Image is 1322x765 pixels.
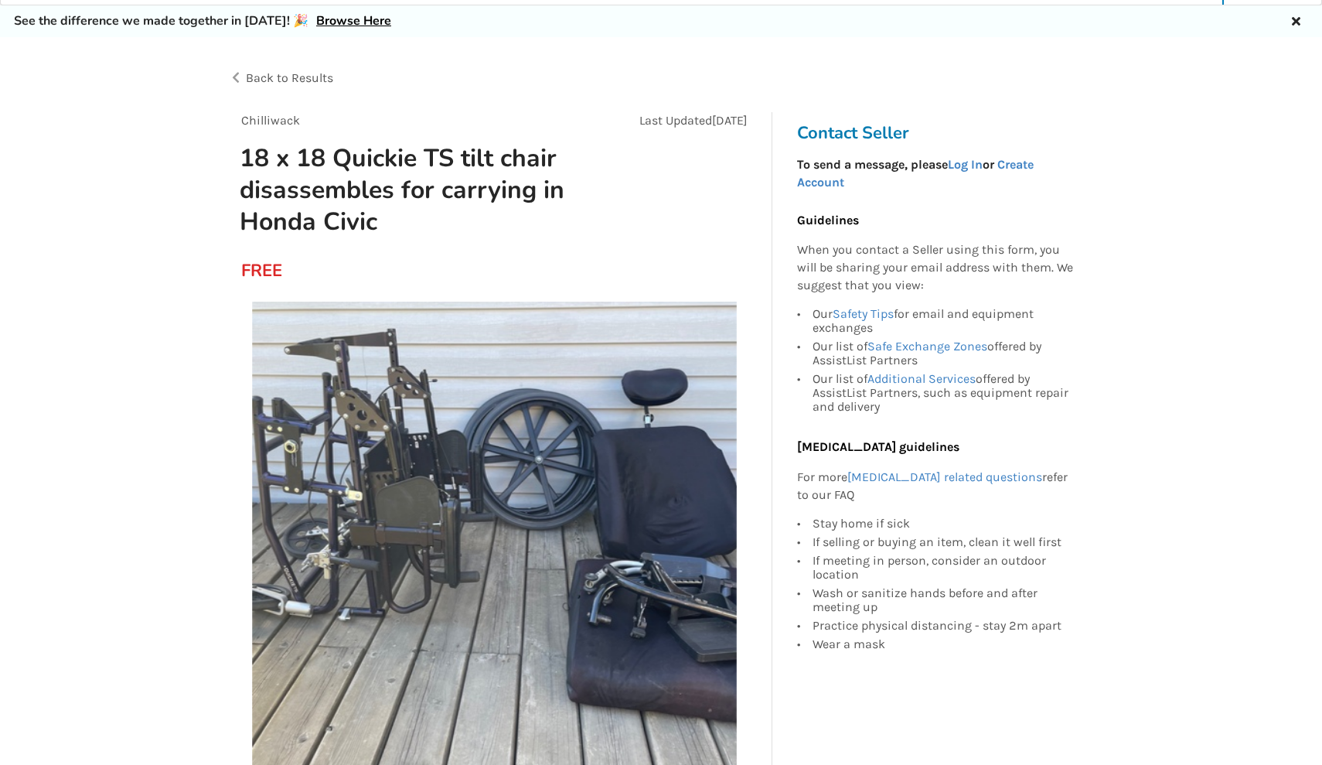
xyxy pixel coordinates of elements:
[797,157,1034,190] strong: To send a message, please or
[797,122,1082,144] h3: Contact Seller
[241,260,250,282] div: FREE
[813,337,1074,370] div: Our list of offered by AssistList Partners
[813,616,1074,635] div: Practice physical distancing - stay 2m apart
[813,584,1074,616] div: Wash or sanitize hands before and after meeting up
[797,157,1034,190] a: Create Account
[813,635,1074,651] div: Wear a mask
[227,142,593,237] h1: 18 x 18 Quickie TS tilt chair disassembles for carrying in Honda Civic
[712,113,748,128] span: [DATE]
[797,439,959,454] b: [MEDICAL_DATA] guidelines
[948,157,983,172] a: Log In
[813,517,1074,533] div: Stay home if sick
[316,12,391,29] a: Browse Here
[797,241,1074,295] p: When you contact a Seller using this form, you will be sharing your email address with them. We s...
[847,470,1042,484] a: [MEDICAL_DATA] related questions
[813,370,1074,414] div: Our list of offered by AssistList Partners, such as equipment repair and delivery
[639,113,712,128] span: Last Updated
[813,307,1074,337] div: Our for email and equipment exchanges
[867,339,987,353] a: Safe Exchange Zones
[813,533,1074,552] div: If selling or buying an item, clean it well first
[813,552,1074,584] div: If meeting in person, consider an outdoor location
[867,371,976,386] a: Additional Services
[797,469,1074,504] p: For more refer to our FAQ
[246,70,333,85] span: Back to Results
[797,213,859,227] b: Guidelines
[241,113,300,128] span: Chilliwack
[833,306,894,321] a: Safety Tips
[14,13,391,29] h5: See the difference we made together in [DATE]! 🎉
